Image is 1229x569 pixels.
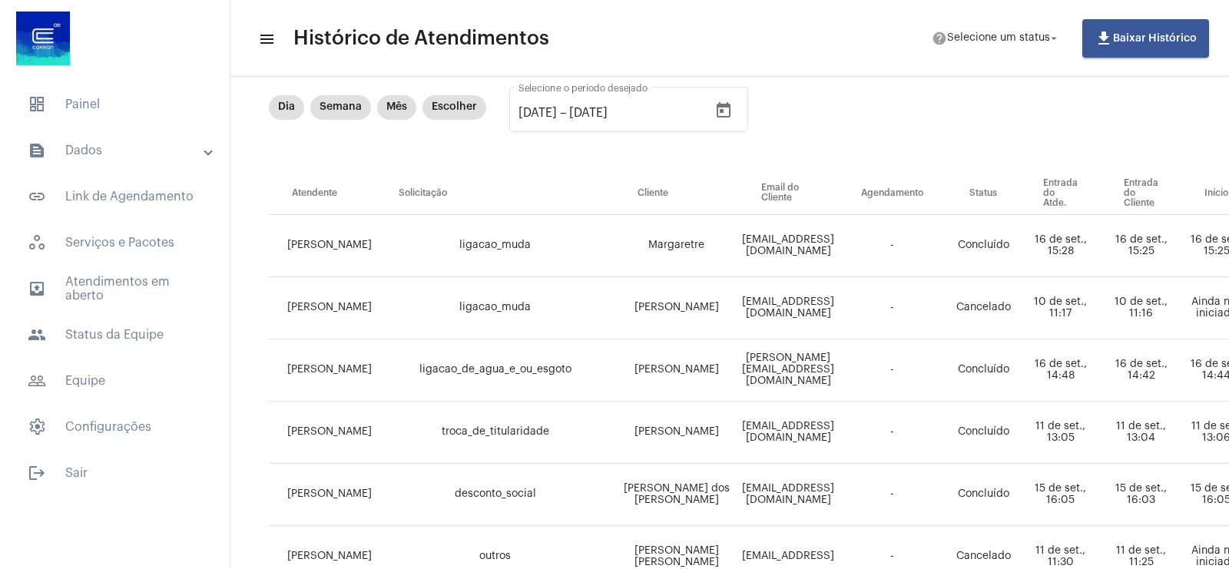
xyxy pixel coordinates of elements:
td: [PERSON_NAME] [614,277,738,339]
mat-icon: sidenav icon [28,187,46,206]
span: Histórico de Atendimentos [293,26,549,51]
span: troca_de_titularidade [442,426,549,437]
td: 15 de set., 16:03 [1101,464,1181,526]
span: Equipe [15,362,214,399]
input: Data de início [518,106,557,120]
mat-icon: sidenav icon [28,372,46,390]
mat-icon: sidenav icon [258,30,273,48]
span: Baixar Histórico [1095,33,1197,44]
td: [PERSON_NAME][EMAIL_ADDRESS][DOMAIN_NAME] [738,339,838,402]
span: Painel [15,86,214,123]
td: - [838,402,946,464]
td: 16 de set., 14:42 [1101,339,1181,402]
td: [PERSON_NAME] [614,402,738,464]
td: Margaretre [614,215,738,277]
input: Data do fim [569,106,661,120]
th: Email do Cliente [738,172,838,215]
td: Concluído [946,464,1020,526]
td: [EMAIL_ADDRESS][DOMAIN_NAME] [738,464,838,526]
span: ligacao_muda [459,302,531,313]
td: Cancelado [946,277,1020,339]
td: 11 de set., 13:05 [1020,402,1101,464]
td: [PERSON_NAME] [269,339,376,402]
img: d4669ae0-8c07-2337-4f67-34b0df7f5ae4.jpeg [12,8,74,69]
button: Baixar Histórico [1082,19,1209,58]
span: sidenav icon [28,418,46,436]
mat-icon: arrow_drop_down [1047,31,1061,45]
span: Link de Agendamento [15,178,214,215]
td: [EMAIL_ADDRESS][DOMAIN_NAME] [738,277,838,339]
td: - [838,464,946,526]
td: 10 de set., 11:17 [1020,277,1101,339]
th: Solicitação [376,172,614,215]
button: Selecione um status [923,23,1070,54]
td: - [838,215,946,277]
td: [PERSON_NAME] [269,215,376,277]
th: Status [946,172,1020,215]
span: Configurações [15,409,214,445]
mat-icon: sidenav icon [28,141,46,160]
th: Atendente [269,172,376,215]
mat-expansion-panel-header: sidenav iconDados [9,132,230,169]
td: 16 de set., 15:28 [1020,215,1101,277]
mat-chip: Mês [377,95,416,120]
td: [EMAIL_ADDRESS][DOMAIN_NAME] [738,402,838,464]
td: 16 de set., 15:25 [1101,215,1181,277]
mat-icon: sidenav icon [28,464,46,482]
mat-icon: help [932,31,947,46]
mat-icon: sidenav icon [28,280,46,298]
mat-panel-title: Dados [28,141,205,160]
mat-icon: file_download [1095,29,1113,48]
td: 15 de set., 16:05 [1020,464,1101,526]
td: Concluído [946,215,1020,277]
mat-icon: sidenav icon [28,326,46,344]
span: Sair [15,455,214,491]
td: 10 de set., 11:16 [1101,277,1181,339]
td: [PERSON_NAME] [269,402,376,464]
span: Status da Equipe [15,316,214,353]
th: Entrada do Cliente [1101,172,1181,215]
button: Open calendar [708,95,739,126]
td: Concluído [946,402,1020,464]
td: [PERSON_NAME] [614,339,738,402]
td: 11 de set., 13:04 [1101,402,1181,464]
span: Selecione um status [947,33,1050,44]
td: [PERSON_NAME] [269,277,376,339]
td: 16 de set., 14:48 [1020,339,1101,402]
th: Cliente [614,172,738,215]
span: desconto_social [455,488,536,499]
span: sidenav icon [28,95,46,114]
td: - [838,277,946,339]
td: Concluído [946,339,1020,402]
th: Agendamento [838,172,946,215]
span: Serviços e Pacotes [15,224,214,261]
mat-chip: Escolher [422,95,486,120]
td: - [838,339,946,402]
span: outros [479,551,511,561]
mat-chip: Semana [310,95,371,120]
span: ligacao_muda [459,240,531,250]
td: [PERSON_NAME] [269,464,376,526]
span: – [560,106,566,120]
span: Atendimentos em aberto [15,270,214,307]
span: ligacao_de_agua_e_ou_esgoto [419,364,571,375]
mat-chip: Dia [269,95,304,120]
span: sidenav icon [28,233,46,252]
td: [PERSON_NAME] dos [PERSON_NAME] [614,464,738,526]
th: Entrada do Atde. [1020,172,1101,215]
td: [EMAIL_ADDRESS][DOMAIN_NAME] [738,215,838,277]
